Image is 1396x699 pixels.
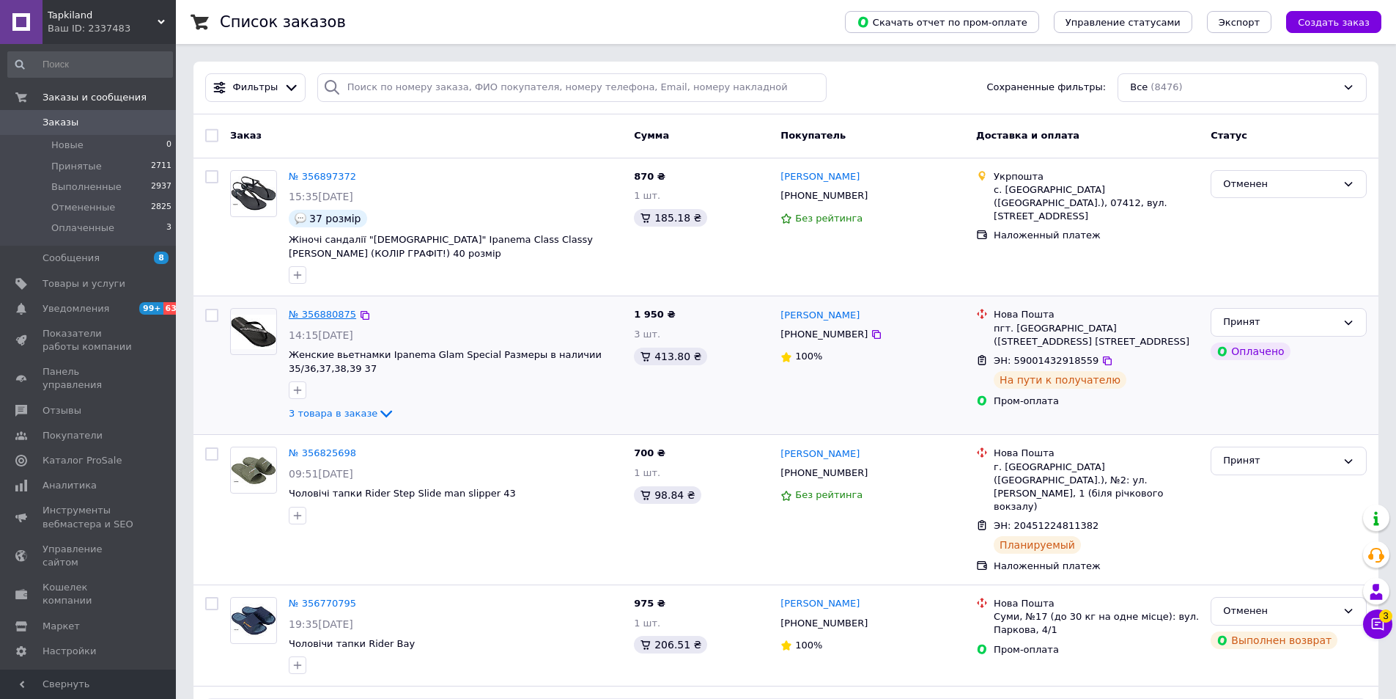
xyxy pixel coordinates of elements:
[48,9,158,22] span: Tapkiland
[634,329,660,340] span: 3 шт.
[1363,610,1392,639] button: Чат с покупателем3
[994,447,1199,460] div: Нова Пошта
[289,309,356,320] a: № 356880875
[43,479,97,492] span: Аналитика
[289,447,356,458] a: № 356825698
[295,213,306,224] img: :speech_balloon:
[780,447,860,461] a: [PERSON_NAME]
[51,160,102,173] span: Принятые
[154,252,169,264] span: 8
[43,581,136,607] span: Кошелек компании
[1219,17,1260,28] span: Экспорт
[289,171,356,182] a: № 356897372
[994,643,1199,656] div: Пром-оплата
[1223,604,1337,619] div: Отменен
[778,464,871,483] div: [PHONE_NUMBER]
[166,139,171,152] span: 0
[1066,17,1181,28] span: Управление статусами
[634,447,665,458] span: 700 ₴
[986,81,1106,95] span: Сохраненные фильтры:
[778,614,871,633] div: [PHONE_NUMBER]
[1223,453,1337,469] div: Принят
[634,190,660,201] span: 1 шт.
[1151,81,1182,92] span: (8476)
[994,597,1199,610] div: Нова Пошта
[1223,315,1337,330] div: Принят
[43,365,136,392] span: Панель управления
[1298,17,1370,28] span: Создать заказ
[289,329,353,341] span: 14:15[DATE]
[994,536,1081,554] div: Планируемый
[163,302,180,315] span: 63
[795,640,822,651] span: 100%
[289,618,353,630] span: 19:35[DATE]
[289,408,377,419] span: 3 товара в заказе
[1271,16,1381,27] a: Создать заказ
[43,302,109,315] span: Уведомления
[778,325,871,344] div: [PHONE_NUMBER]
[43,645,96,658] span: Настройки
[634,309,675,320] span: 1 950 ₴
[289,468,353,480] span: 09:51[DATE]
[43,543,136,569] span: Управление сайтом
[780,597,860,611] a: [PERSON_NAME]
[289,488,516,499] a: Чоловічі тапки Rider Step Slide man slipper 43
[231,604,276,638] img: Фото товару
[151,180,171,194] span: 2937
[151,160,171,173] span: 2711
[43,327,136,354] span: Показатели работы компании
[1286,11,1381,33] button: Создать заказ
[994,461,1199,514] div: г. [GEOGRAPHIC_DATA] ([GEOGRAPHIC_DATA].), №2: ул. [PERSON_NAME], 1 (біля річкового вокзалу)
[778,186,871,205] div: [PHONE_NUMBER]
[139,302,163,315] span: 99+
[43,252,100,265] span: Сообщения
[634,598,665,609] span: 975 ₴
[151,201,171,214] span: 2825
[1211,130,1247,141] span: Статус
[289,638,415,649] a: Чоловічи тапки Rider Bay
[48,22,176,35] div: Ваш ID: 2337483
[994,610,1199,637] div: Суми, №17 (до 30 кг на одне місце): вул. Паркова, 4/1
[994,371,1126,389] div: На пути к получателю
[43,116,78,129] span: Заказы
[289,234,593,259] a: Жіночі сандалії "[DEMOGRAPHIC_DATA]" Ipanema Class Classy [PERSON_NAME] (КОЛІР ГРАФІТ!) 40 розмір
[976,130,1079,141] span: Доставка и оплата
[780,170,860,184] a: [PERSON_NAME]
[51,222,114,235] span: Оплаченные
[289,191,353,202] span: 15:35[DATE]
[43,404,81,417] span: Отзывы
[634,130,669,141] span: Сумма
[780,309,860,323] a: [PERSON_NAME]
[994,520,1098,531] span: ЭН: 20451224811382
[994,308,1199,321] div: Нова Пошта
[289,349,602,374] a: Женские вьетнамки Ipanema Glam Special Размеры в наличии 35/36,37,38,39 37
[845,11,1039,33] button: Скачать отчет по пром-оплате
[994,183,1199,224] div: с. [GEOGRAPHIC_DATA] ([GEOGRAPHIC_DATA].), 07412, вул. [STREET_ADDRESS]
[1054,11,1192,33] button: Управление статусами
[220,13,346,31] h1: Список заказов
[634,209,707,227] div: 185.18 ₴
[43,277,125,290] span: Товары и услуги
[994,355,1098,366] span: ЭН: 59001432918559
[233,81,278,95] span: Фильтры
[780,130,846,141] span: Покупатель
[795,213,863,224] span: Без рейтинга
[231,315,276,349] img: Фото товару
[994,170,1199,183] div: Укрпошта
[1130,81,1148,95] span: Все
[994,560,1199,573] div: Наложенный платеж
[634,348,707,365] div: 413.80 ₴
[1211,343,1290,360] div: Оплачено
[634,467,660,478] span: 1 шт.
[230,130,262,141] span: Заказ
[230,597,277,644] a: Фото товару
[634,171,665,182] span: 870 ₴
[289,408,395,419] a: 3 товара в заказе
[43,429,103,442] span: Покупатели
[231,176,276,211] img: Фото товару
[994,322,1199,348] div: пгт. [GEOGRAPHIC_DATA] ([STREET_ADDRESS] [STREET_ADDRESS]
[634,618,660,629] span: 1 шт.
